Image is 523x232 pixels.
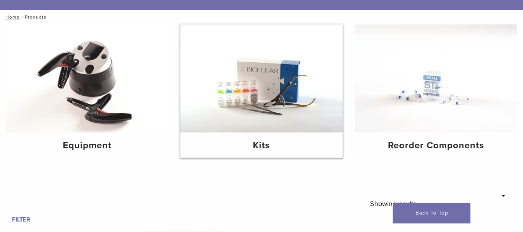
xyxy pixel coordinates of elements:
span: / [20,15,25,19]
a: Equipment [6,24,168,158]
p: Showing results [370,196,416,212]
a: Home [3,14,20,20]
a: Back To Top [393,203,470,223]
a: Kits [180,24,342,158]
h4: Equipment [12,139,162,153]
img: Equipment [6,24,168,132]
a: Reorder Components [355,24,517,158]
h4: Filter [12,215,125,224]
img: Reorder Components [355,24,517,132]
h4: Reorder Components [361,139,511,153]
img: Kits [180,24,342,132]
h4: Kits [187,139,336,153]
